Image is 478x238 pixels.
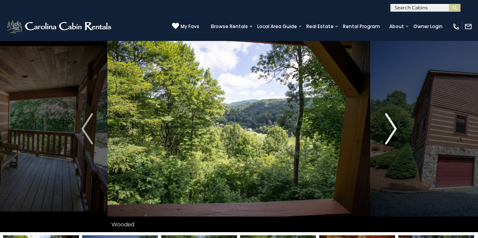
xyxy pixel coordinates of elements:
a: My Favs [172,22,199,30]
a: Rental Program [339,21,384,32]
button: Previous [67,25,107,232]
img: White-1-2.png [6,19,114,34]
button: Next [371,25,411,232]
a: Local Area Guide [253,21,301,32]
a: About [385,21,408,32]
img: mail-regular-white.png [464,23,472,30]
img: arrow [81,113,93,144]
a: Real Estate [302,21,337,32]
a: Browse Rentals [207,21,252,32]
span: My Favs [181,23,199,30]
a: Owner Login [409,21,446,32]
div: Wooded [107,217,370,232]
img: phone-regular-white.png [452,23,460,30]
img: arrow [385,113,397,144]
